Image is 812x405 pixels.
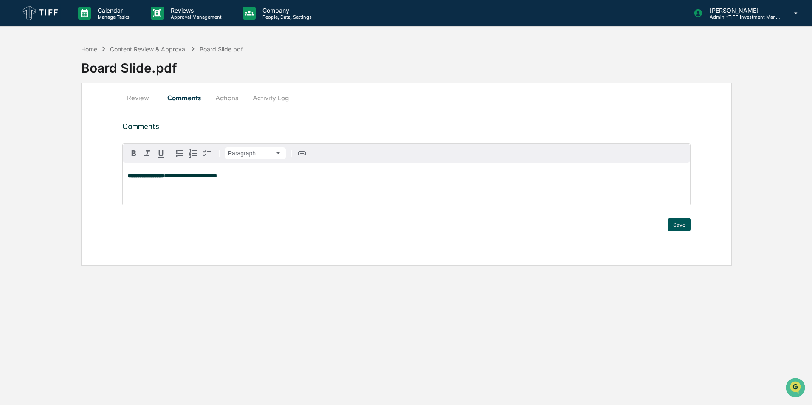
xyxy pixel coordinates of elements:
[8,108,15,115] div: 🖐️
[81,45,97,53] div: Home
[161,87,208,108] button: Comments
[785,377,808,400] iframe: Open customer support
[122,87,161,108] button: Review
[256,14,316,20] p: People, Data, Settings
[29,73,107,80] div: We're available if you need us!
[144,67,155,78] button: Start new chat
[17,123,54,132] span: Data Lookup
[122,87,691,108] div: secondary tabs example
[246,87,296,108] button: Activity Log
[8,124,15,131] div: 🔎
[256,7,316,14] p: Company
[8,18,155,31] p: How can we help?
[668,218,691,231] button: Save
[70,107,105,115] span: Attestations
[164,7,226,14] p: Reviews
[200,45,243,53] div: Board Slide.pdf
[8,65,24,80] img: 1746055101610-c473b297-6a78-478c-a979-82029cc54cd1
[85,144,103,150] span: Pylon
[310,152,317,155] button: Attach files
[91,14,134,20] p: Manage Tasks
[122,122,691,131] h3: Comments
[29,65,139,73] div: Start new chat
[110,45,186,53] div: Content Review & Approval
[91,7,134,14] p: Calendar
[58,104,109,119] a: 🗄️Attestations
[60,143,103,150] a: Powered byPylon
[127,146,141,160] button: Bold
[81,53,812,76] div: Board Slide.pdf
[17,107,55,115] span: Preclearance
[141,146,154,160] button: Italic
[164,14,226,20] p: Approval Management
[703,14,782,20] p: Admin • TIFF Investment Management
[22,39,140,48] input: Clear
[208,87,246,108] button: Actions
[225,147,286,159] button: Block type
[154,146,168,160] button: Underline
[5,104,58,119] a: 🖐️Preclearance
[62,108,68,115] div: 🗄️
[20,4,61,22] img: logo
[703,7,782,14] p: [PERSON_NAME]
[5,120,57,135] a: 🔎Data Lookup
